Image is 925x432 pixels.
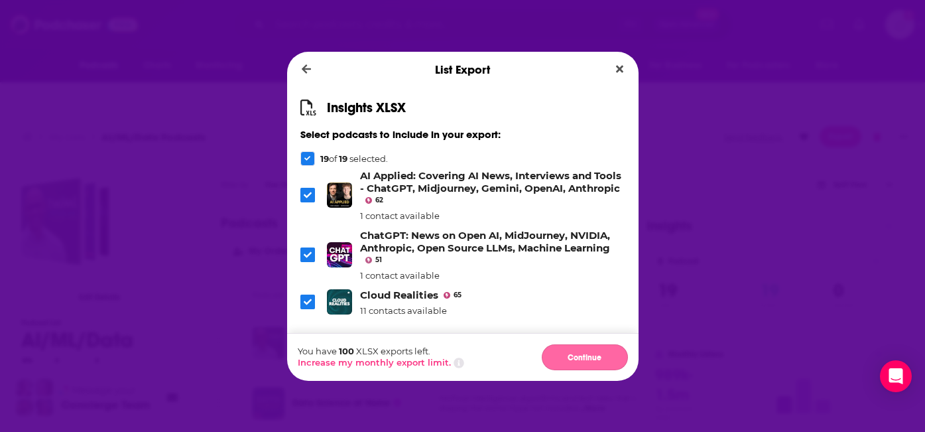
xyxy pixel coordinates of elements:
[880,360,912,392] div: Open Intercom Messenger
[298,357,451,368] button: Increase my monthly export limit.
[360,169,621,194] a: AI Applied: Covering AI News, Interviews and Tools - ChatGPT, Midjourney, Gemini, OpenAI, Anthropic
[444,292,462,299] a: 65
[454,293,462,298] span: 65
[298,346,464,356] p: You have XLSX exports left.
[365,197,383,204] a: 62
[327,182,352,208] img: AI Applied: Covering AI News, Interviews and Tools - ChatGPT, Midjourney, Gemini, OpenAI, Anthropic
[611,61,629,78] button: Close
[327,289,352,315] img: Cloud Realities
[360,210,625,221] div: 1 contact available
[360,229,610,254] a: ChatGPT: News on Open AI, MidJourney, NVIDIA, Anthropic, Open Source LLMs, Machine Learning
[542,344,628,370] button: Continue
[339,346,354,356] span: 100
[327,242,352,267] img: ChatGPT: News on Open AI, MidJourney, NVIDIA, Anthropic, Open Source LLMs, Machine Learning
[360,289,438,301] a: Cloud Realities
[327,100,406,116] h1: Insights XLSX
[375,198,383,203] span: 62
[300,128,625,141] h3: Select podcasts to include in your export:
[360,305,462,316] div: 11 contacts available
[320,153,388,164] p: of selected.
[339,153,347,164] span: 19
[365,257,382,263] a: 51
[320,153,329,164] span: 19
[360,270,625,281] div: 1 contact available
[375,257,382,263] span: 51
[287,52,639,88] div: List Export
